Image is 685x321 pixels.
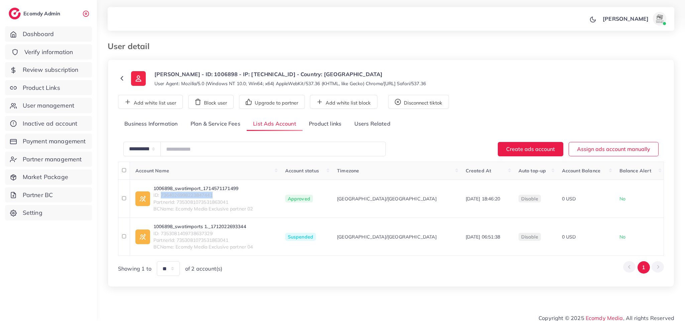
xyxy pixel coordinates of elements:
[5,80,92,96] a: Product Links
[153,237,253,244] span: PartnerId: 7353081073531863041
[498,142,563,156] button: Create ads account
[23,208,42,217] span: Setting
[5,116,92,131] a: Inactive ad account
[562,234,576,240] span: 0 USD
[653,12,666,25] img: avatar
[619,234,625,240] span: No
[23,84,60,92] span: Product Links
[153,223,253,230] a: 1006898_swatimports 1._1712022693344
[23,65,79,74] span: Review subscription
[23,101,74,110] span: User management
[23,191,53,199] span: Partner BC
[466,168,491,174] span: Created At
[310,95,377,109] button: Add white list block
[466,234,500,240] span: [DATE] 06:51:38
[239,95,305,109] button: Upgrade to partner
[5,98,92,113] a: User management
[153,192,253,198] span: ID: 7364026998223847441
[599,12,669,25] a: [PERSON_NAME]avatar
[619,168,651,174] span: Balance Alert
[337,168,359,174] span: Timezone
[5,205,92,220] a: Setting
[118,95,183,109] button: Add white list user
[153,230,253,237] span: ID: 7353081409738637329
[154,80,426,87] small: User Agent: Mozilla/5.0 (Windows NT 10.0; Win64; x64) AppleWebKit/537.36 (KHTML, like Gecko) Chro...
[337,195,437,202] span: [GEOGRAPHIC_DATA]/[GEOGRAPHIC_DATA]
[23,119,78,128] span: Inactive ad account
[108,41,155,51] h3: User detail
[154,70,426,78] p: [PERSON_NAME] - ID: 1006898 - IP: [TECHNICAL_ID] - Country: [GEOGRAPHIC_DATA]
[23,30,54,38] span: Dashboard
[285,233,316,241] span: Suspended
[569,142,659,156] button: Assign ads account manually
[153,199,253,205] span: PartnerId: 7353081073531863041
[303,117,348,131] a: Product links
[23,173,68,181] span: Market Package
[5,169,92,185] a: Market Package
[153,185,253,192] a: 1006898_swatimport_1714571171499
[5,134,92,149] a: Payment management
[5,44,92,60] a: Verify information
[9,8,62,19] a: logoEcomdy Admin
[24,48,73,56] span: Verify information
[619,196,625,202] span: No
[135,168,169,174] span: Account Name
[521,196,538,202] span: disable
[5,187,92,203] a: Partner BC
[185,265,222,273] span: of 2 account(s)
[131,71,146,86] img: ic-user-info.36bf1079.svg
[5,26,92,42] a: Dashboard
[5,152,92,167] a: Partner management
[466,196,500,202] span: [DATE] 18:46:20
[521,234,538,240] span: disable
[562,168,600,174] span: Account Balance
[153,205,253,212] span: BCName: Ecomdy Media Exclusive partner 02
[118,265,151,273] span: Showing 1 to
[23,10,62,17] h2: Ecomdy Admin
[184,117,247,131] a: Plan & Service Fees
[603,15,649,23] p: [PERSON_NAME]
[23,137,86,146] span: Payment management
[337,233,437,240] span: [GEOGRAPHIC_DATA]/[GEOGRAPHIC_DATA]
[388,95,449,109] button: Disconnect tiktok
[348,117,396,131] a: Users Related
[638,261,650,274] button: Go to page 1
[285,168,319,174] span: Account status
[9,8,21,19] img: logo
[519,168,546,174] span: Auto top-up
[5,62,92,77] a: Review subscription
[118,117,184,131] a: Business Information
[135,191,150,206] img: ic-ad-info.7fc67b75.svg
[135,229,150,244] img: ic-ad-info.7fc67b75.svg
[623,261,664,274] ul: Pagination
[562,196,576,202] span: 0 USD
[247,117,303,131] a: List Ads Account
[285,195,313,203] span: Approved
[23,155,82,164] span: Partner management
[153,244,253,250] span: BCName: Ecomdy Media Exclusive partner 04
[188,95,234,109] button: Block user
